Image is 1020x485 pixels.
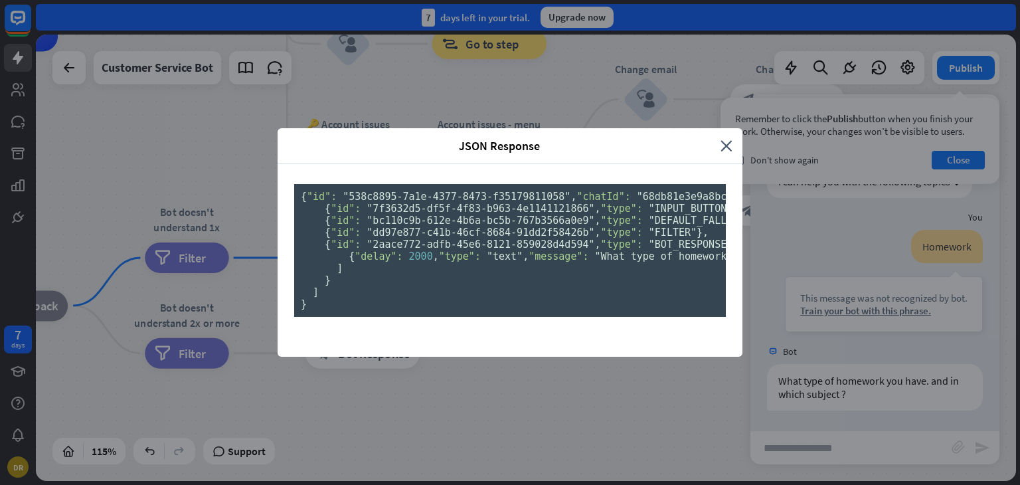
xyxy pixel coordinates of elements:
span: "id": [331,239,361,250]
span: "chatId": [576,191,630,203]
span: "type": [601,227,643,239]
i: close [721,138,732,153]
span: "text" [487,250,523,262]
span: "type": [601,239,643,250]
span: "dd97e877-c41b-46cf-8684-91dd2f58426b" [367,227,594,239]
span: "id": [331,203,361,215]
span: "DEFAULT_FALLBACK" [649,215,757,227]
span: 2000 [409,250,433,262]
span: "FILTER" [649,227,697,239]
span: "id": [331,215,361,227]
span: "id": [331,227,361,239]
span: "id": [307,191,337,203]
span: "What type of homework you have. and in which subject ?" [595,250,931,262]
span: JSON Response [288,138,711,153]
span: "bc110c9b-612e-4b6a-bc5b-767b3566a0e9" [367,215,594,227]
span: "delay": [355,250,402,262]
span: "7f3632d5-df5f-4f83-b963-4e1141121866" [367,203,594,215]
span: "type": [439,250,481,262]
pre: { , , , , , , , {}, [ , , , , , ], [ { , , , , }, { , }, { , }, { , , [ { , , } ] } ] } [294,184,726,317]
span: "INPUT_BUTTON_POSTBACK" [649,203,787,215]
span: "type": [601,203,643,215]
span: "BOT_RESPONSE" [649,239,732,250]
span: "type": [601,215,643,227]
span: "2aace772-adfb-45e6-8121-859028d4d594" [367,239,594,250]
span: "68db81e3e9a8bc00071d50fd" [637,191,793,203]
span: "538c8895-7a1e-4377-8473-f35179811058" [343,191,570,203]
span: "message": [529,250,588,262]
button: Open LiveChat chat widget [11,5,50,45]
